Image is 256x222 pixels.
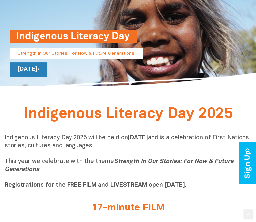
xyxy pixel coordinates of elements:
p: Indigenous Literacy Day 2025 will be held on and is a celebration of First Nations stories, cultu... [5,134,252,189]
a: Indigenous Literacy Day [10,44,124,50]
b: Registrations for the FREE FILM and LIVESTREAM open [DATE]. [5,182,186,188]
h1: Indigenous Literacy Day [16,30,130,43]
b: [DATE] [128,135,148,141]
h2: 17-minute FILM [10,203,247,213]
span: Indigenous Literacy Day 2025 [24,107,233,121]
i: Strength In Our Stories: For Now & Future Generations [5,159,233,172]
a: [DATE] [10,62,47,77]
p: Strength In Our Stories: For Now & Future Generations [10,48,143,59]
div: Scroll Back to Top [243,209,253,219]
